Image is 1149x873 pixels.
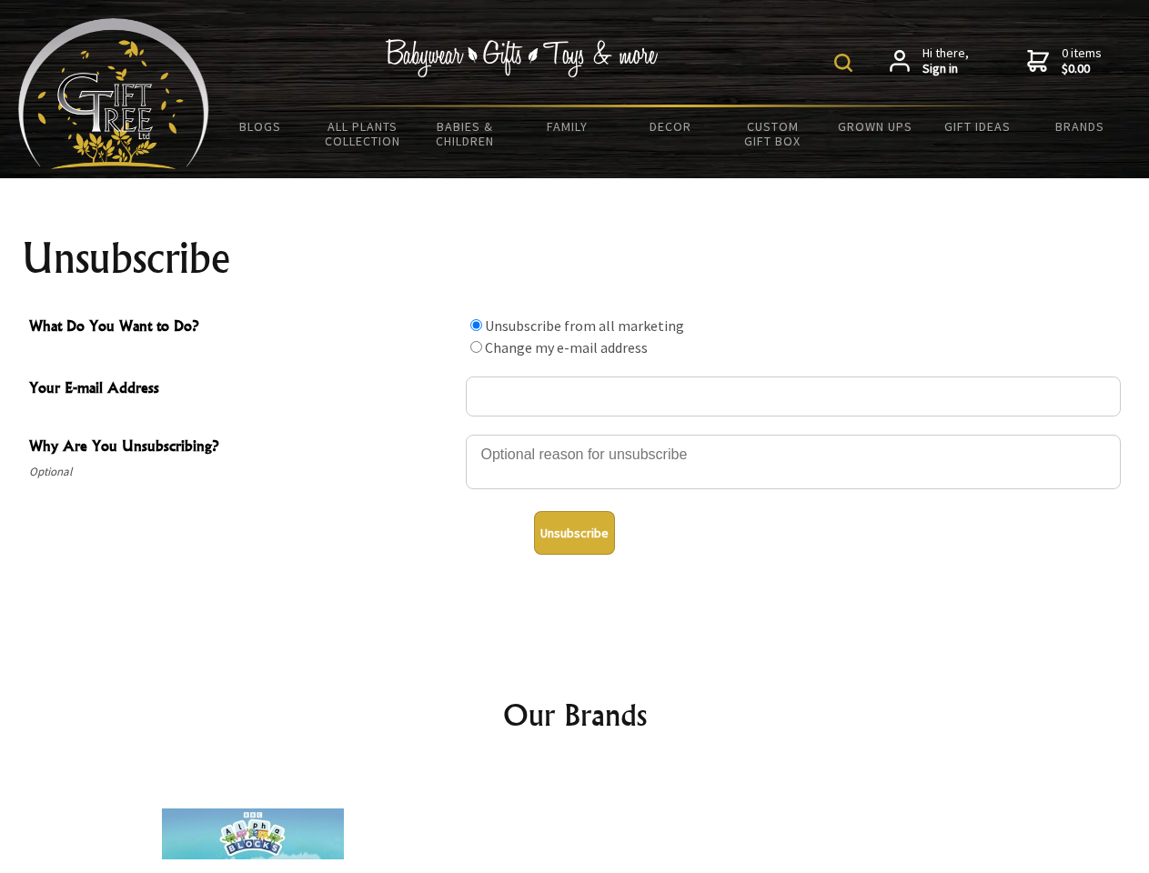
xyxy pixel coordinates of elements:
[926,107,1029,145] a: Gift Ideas
[29,315,457,341] span: What Do You Want to Do?
[386,39,659,77] img: Babywear - Gifts - Toys & more
[485,316,684,335] label: Unsubscribe from all marketing
[619,107,721,145] a: Decor
[834,54,852,72] img: product search
[22,236,1128,280] h1: Unsubscribe
[517,107,620,145] a: Family
[29,461,457,483] span: Optional
[823,107,926,145] a: Grown Ups
[470,341,482,353] input: What Do You Want to Do?
[312,107,415,160] a: All Plants Collection
[29,435,457,461] span: Why Are You Unsubscribing?
[890,45,969,77] a: Hi there,Sign in
[36,693,1114,737] h2: Our Brands
[1062,45,1102,77] span: 0 items
[1027,45,1102,77] a: 0 items$0.00
[18,18,209,169] img: Babyware - Gifts - Toys and more...
[534,511,615,555] button: Unsubscribe
[466,435,1121,489] textarea: Why Are You Unsubscribing?
[414,107,517,160] a: Babies & Children
[470,319,482,331] input: What Do You Want to Do?
[209,107,312,145] a: BLOGS
[29,376,457,403] span: Your E-mail Address
[1029,107,1132,145] a: Brands
[922,61,969,77] strong: Sign in
[485,338,648,356] label: Change my e-mail address
[1062,61,1102,77] strong: $0.00
[721,107,824,160] a: Custom Gift Box
[466,376,1121,416] input: Your E-mail Address
[922,45,969,77] span: Hi there,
